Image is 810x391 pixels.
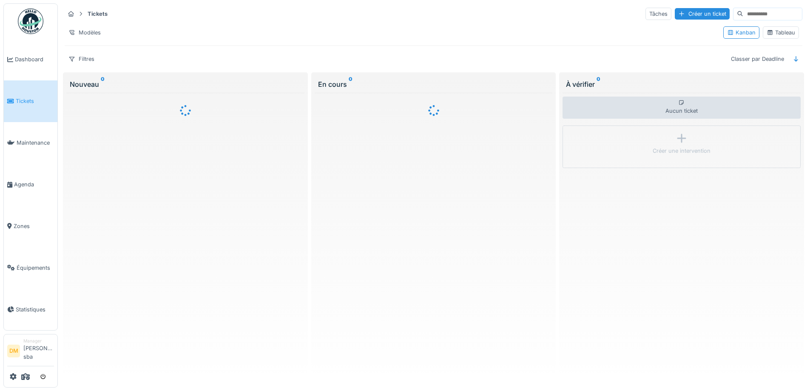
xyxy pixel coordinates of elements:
img: Badge_color-CXgf-gQk.svg [18,9,43,34]
span: Tickets [16,97,54,105]
strong: Tickets [84,10,111,18]
li: DM [7,345,20,357]
div: Kanban [727,29,756,37]
span: Zones [14,222,54,230]
a: Dashboard [4,39,57,80]
sup: 0 [349,79,352,89]
span: Agenda [14,180,54,188]
a: DM Manager[PERSON_NAME] sba [7,338,54,366]
sup: 0 [597,79,600,89]
div: Créer une intervention [653,147,711,155]
div: Filtres [65,53,98,65]
span: Dashboard [15,55,54,63]
a: Agenda [4,164,57,205]
a: Tickets [4,80,57,122]
div: Tâches [645,8,671,20]
span: Statistiques [16,305,54,314]
div: Classer par Deadline [727,53,788,65]
div: Créer un ticket [675,8,730,20]
a: Statistiques [4,288,57,330]
a: Équipements [4,247,57,288]
div: À vérifier [566,79,797,89]
a: Maintenance [4,122,57,164]
li: [PERSON_NAME] sba [23,338,54,364]
div: Modèles [65,26,105,39]
sup: 0 [101,79,105,89]
div: Tableau [767,29,795,37]
span: Maintenance [17,139,54,147]
a: Zones [4,205,57,247]
div: Aucun ticket [563,97,801,119]
span: Équipements [17,264,54,272]
div: En cours [318,79,549,89]
div: Nouveau [70,79,301,89]
div: Manager [23,338,54,344]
